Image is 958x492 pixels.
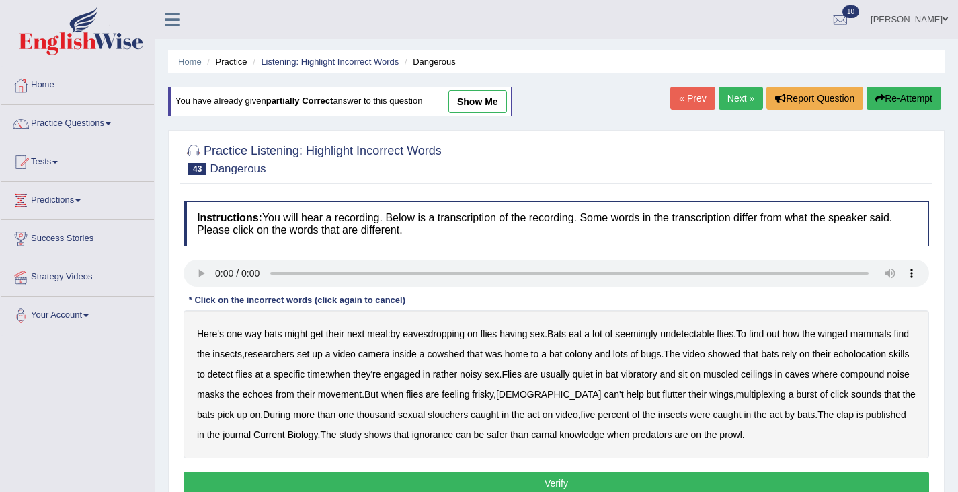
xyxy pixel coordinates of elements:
[204,55,247,68] li: Practice
[392,349,417,359] b: inside
[448,90,507,113] a: show me
[188,163,206,175] span: 43
[412,429,454,440] b: ignorance
[307,369,325,380] b: time
[208,369,233,380] b: detect
[460,369,482,380] b: noisy
[393,429,409,440] b: that
[565,349,592,359] b: colony
[197,212,262,223] b: Instructions:
[867,87,941,110] button: Re-Attempt
[328,369,350,380] b: when
[584,328,590,339] b: a
[197,389,224,400] b: masks
[1,67,154,100] a: Home
[353,369,381,380] b: they're
[261,57,399,67] a: Listening: Highlight Incorrect Words
[531,429,557,440] b: carnal
[266,96,333,106] b: partially correct
[510,429,528,440] b: than
[658,409,688,420] b: insects
[856,409,863,420] b: is
[467,328,478,339] b: on
[783,328,800,339] b: how
[383,369,420,380] b: engaged
[197,409,214,420] b: bats
[480,328,497,339] b: flies
[381,389,403,400] b: when
[555,409,577,420] b: video
[364,429,391,440] b: shows
[276,389,294,400] b: from
[318,389,362,400] b: movement
[433,369,458,380] b: rather
[647,389,660,400] b: but
[178,57,202,67] a: Home
[288,429,318,440] b: Biology
[1,297,154,330] a: Your Account
[197,328,224,339] b: Here's
[547,328,566,339] b: Bats
[197,349,210,359] b: the
[485,349,502,359] b: was
[487,429,508,440] b: safer
[572,369,592,380] b: quiet
[210,162,266,175] small: Dangerous
[866,409,906,420] b: published
[496,389,602,400] b: [DEMOGRAPHIC_DATA]
[237,409,247,420] b: up
[799,349,810,359] b: on
[690,409,710,420] b: were
[524,369,538,380] b: are
[245,349,294,359] b: researchers
[543,409,553,420] b: on
[217,409,234,420] b: pick
[236,369,253,380] b: flies
[818,328,848,339] b: winged
[678,369,688,380] b: sit
[605,328,613,339] b: of
[736,389,786,400] b: multiplexing
[456,429,471,440] b: can
[595,349,610,359] b: and
[471,409,499,420] b: caught
[531,349,539,359] b: to
[660,369,675,380] b: and
[398,409,425,420] b: sexual
[708,349,740,359] b: showed
[500,328,527,339] b: having
[842,5,859,18] span: 10
[255,369,263,380] b: at
[596,369,603,380] b: in
[902,389,915,400] b: the
[197,369,205,380] b: to
[502,409,509,420] b: in
[253,429,285,440] b: Current
[836,409,854,420] b: clap
[1,220,154,254] a: Success Stories
[709,389,733,400] b: wings
[782,349,797,359] b: rely
[502,369,522,380] b: Flies
[719,87,763,110] a: Next »
[312,349,323,359] b: up
[333,349,355,359] b: video
[467,349,483,359] b: that
[472,389,493,400] b: frisky
[227,328,242,339] b: one
[719,429,742,440] b: prowl
[293,409,315,420] b: more
[743,349,758,359] b: that
[403,328,465,339] b: eavesdropping
[688,389,707,400] b: their
[817,409,834,420] b: The
[505,349,528,359] b: home
[339,429,361,440] b: study
[297,349,310,359] b: set
[1,258,154,292] a: Strategy Videos
[703,369,738,380] b: muscled
[812,369,838,380] b: where
[775,369,783,380] b: in
[284,328,307,339] b: might
[851,389,881,400] b: sounds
